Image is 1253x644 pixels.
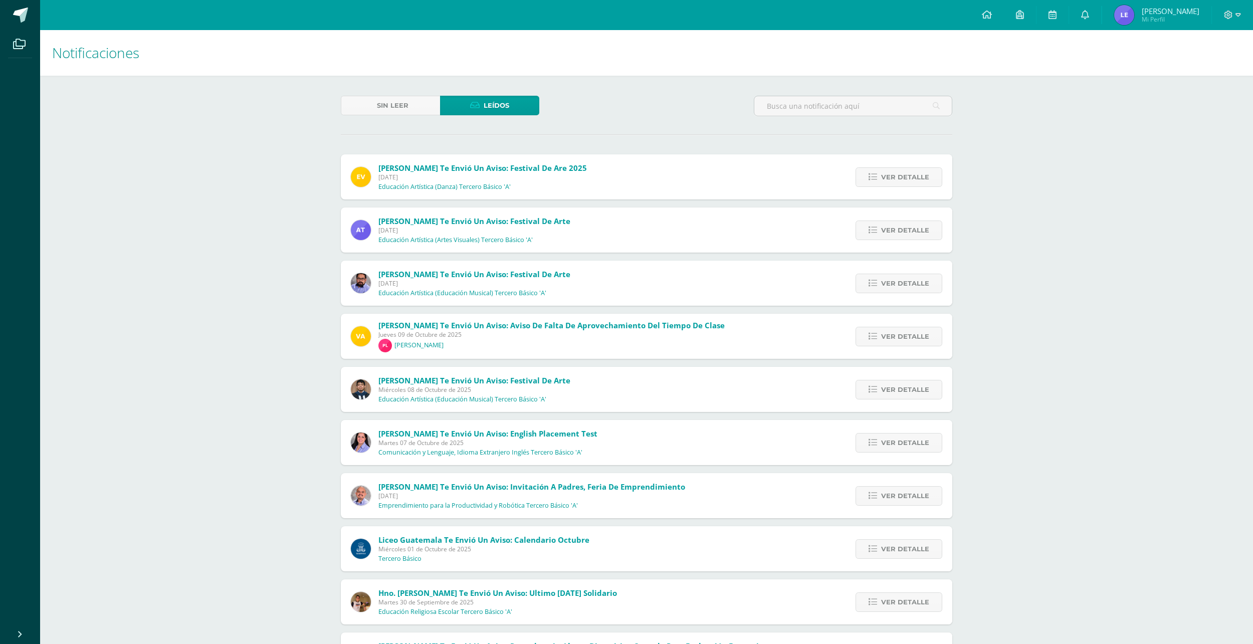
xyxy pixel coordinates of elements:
[351,486,371,506] img: f4ddca51a09d81af1cee46ad6847c426.png
[378,173,587,181] span: [DATE]
[341,96,440,115] a: Sin leer
[378,439,597,447] span: Martes 07 de Octubre de 2025
[378,555,422,563] p: Tercero Básico
[881,434,929,452] span: Ver detalle
[484,96,509,115] span: Leídos
[378,449,582,457] p: Comunicación y Lenguaje, Idioma Extranjero Inglés Tercero Básico 'A'
[754,96,952,116] input: Busca una notificación aquí
[351,539,371,559] img: b41cd0bd7c5dca2e84b8bd7996f0ae72.png
[881,221,929,240] span: Ver detalle
[378,395,546,403] p: Educación Artística (Educación Musical) Tercero Básico 'A'
[881,327,929,346] span: Ver detalle
[378,492,685,500] span: [DATE]
[378,279,570,288] span: [DATE]
[378,236,533,244] p: Educación Artística (Artes Visuales) Tercero Básico 'A'
[881,168,929,186] span: Ver detalle
[351,592,371,612] img: fb77d4dd8f1c1b98edfade1d400ecbce.png
[378,183,511,191] p: Educación Artística (Danza) Tercero Básico 'A'
[378,269,570,279] span: [PERSON_NAME] te envió un aviso: Festival de Arte
[378,545,589,553] span: Miércoles 01 de Octubre de 2025
[377,96,408,115] span: Sin leer
[351,326,371,346] img: 78707b32dfccdab037c91653f10936d8.png
[351,167,371,187] img: 383db5ddd486cfc25017fad405f5d727.png
[378,385,570,394] span: Miércoles 08 de Octubre de 2025
[1114,5,1134,25] img: ef2f17affd3ce01d0abdce98f34cef77.png
[378,330,725,339] span: Jueves 09 de Octubre de 2025
[378,588,617,598] span: Hno. [PERSON_NAME] te envió un aviso: Ultimo [DATE] solidario
[378,289,546,297] p: Educación Artística (Educación Musical) Tercero Básico 'A'
[351,273,371,293] img: fe2f5d220dae08f5bb59c8e1ae6aeac3.png
[378,226,570,235] span: [DATE]
[1142,15,1199,24] span: Mi Perfil
[378,608,512,616] p: Educación Religiosa Escolar Tercero Básico 'A'
[881,540,929,558] span: Ver detalle
[378,320,725,330] span: [PERSON_NAME] te envió un aviso: Aviso de falta de aprovechamiento del tiempo de clase
[881,593,929,611] span: Ver detalle
[351,379,371,399] img: 1395cc2228810b8e70f48ddc66b3ae79.png
[1142,6,1199,16] span: [PERSON_NAME]
[378,482,685,492] span: [PERSON_NAME] te envió un aviso: Invitación a Padres, Feria de Emprendimiento
[440,96,539,115] a: Leídos
[378,163,587,173] span: [PERSON_NAME] te envió un aviso: Festival de are 2025
[881,274,929,293] span: Ver detalle
[378,216,570,226] span: [PERSON_NAME] te envió un aviso: Festival de Arte
[351,433,371,453] img: fcfe301c019a4ea5441e6928b14c91ea.png
[378,428,597,439] span: [PERSON_NAME] te envió un aviso: English Placement Test
[378,598,617,606] span: Martes 30 de Septiembre de 2025
[394,341,444,349] p: [PERSON_NAME]
[378,375,570,385] span: [PERSON_NAME] te envió un aviso: Festival de Arte
[881,380,929,399] span: Ver detalle
[351,220,371,240] img: e0d417c472ee790ef5578283e3430836.png
[52,43,139,62] span: Notificaciones
[378,535,589,545] span: Liceo Guatemala te envió un aviso: Calendario octubre
[378,339,392,352] img: 972431600e25f210110abf9a15c8b870.png
[378,502,578,510] p: Emprendimiento para la Productividad y Robótica Tercero Básico 'A'
[881,487,929,505] span: Ver detalle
